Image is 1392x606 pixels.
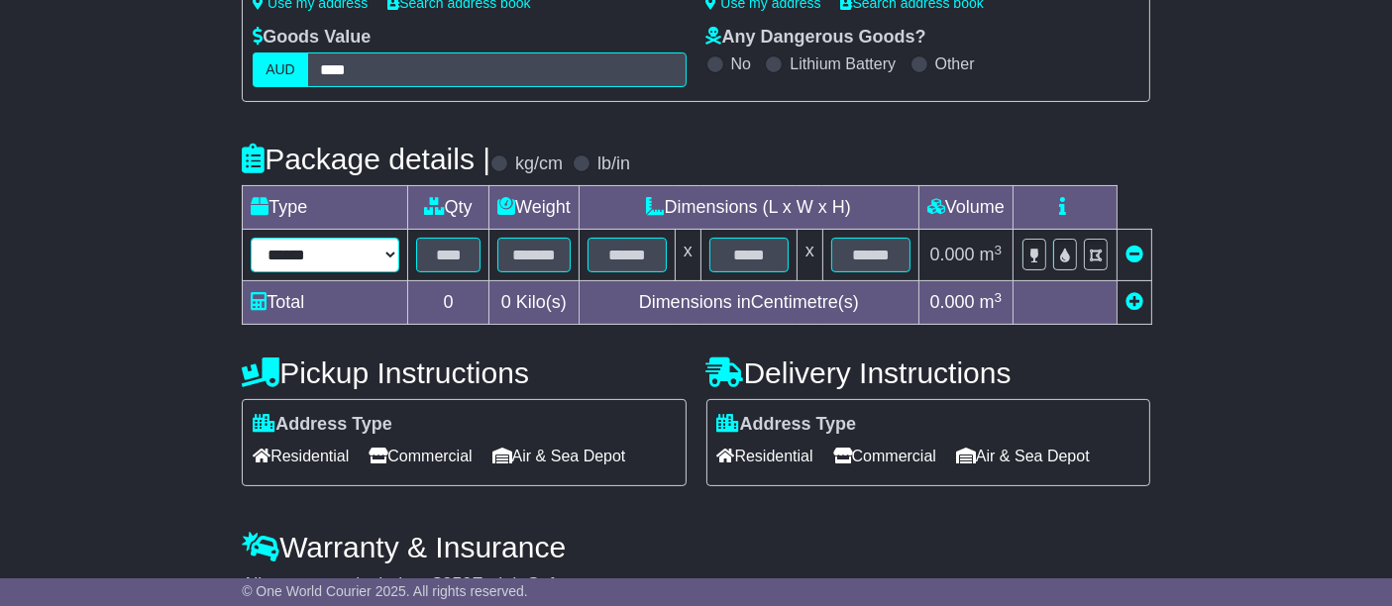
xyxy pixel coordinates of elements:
[253,52,308,87] label: AUD
[253,27,371,49] label: Goods Value
[717,441,813,471] span: Residential
[995,290,1003,305] sup: 3
[833,441,936,471] span: Commercial
[501,292,511,312] span: 0
[995,243,1003,257] sup: 3
[243,186,408,230] td: Type
[597,153,630,175] label: lb/in
[1125,292,1143,312] a: Add new item
[242,583,528,599] span: © One World Courier 2025. All rights reserved.
[369,441,472,471] span: Commercial
[242,356,686,389] h4: Pickup Instructions
[579,281,918,325] td: Dimensions in Centimetre(s)
[579,186,918,230] td: Dimensions (L x W x H)
[408,281,489,325] td: 0
[706,356,1150,389] h4: Delivery Instructions
[935,54,975,73] label: Other
[492,441,626,471] span: Air & Sea Depot
[980,245,1003,264] span: m
[790,54,896,73] label: Lithium Battery
[980,292,1003,312] span: m
[515,153,563,175] label: kg/cm
[797,230,822,281] td: x
[717,414,857,436] label: Address Type
[675,230,700,281] td: x
[1125,245,1143,264] a: Remove this item
[253,414,392,436] label: Address Type
[442,574,472,594] span: 250
[489,281,580,325] td: Kilo(s)
[242,143,490,175] h4: Package details |
[706,27,926,49] label: Any Dangerous Goods?
[489,186,580,230] td: Weight
[918,186,1013,230] td: Volume
[243,281,408,325] td: Total
[930,245,975,264] span: 0.000
[253,441,349,471] span: Residential
[408,186,489,230] td: Qty
[930,292,975,312] span: 0.000
[731,54,751,73] label: No
[242,531,1150,563] h4: Warranty & Insurance
[242,574,1150,596] div: All our quotes include a $ FreightSafe warranty.
[956,441,1090,471] span: Air & Sea Depot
